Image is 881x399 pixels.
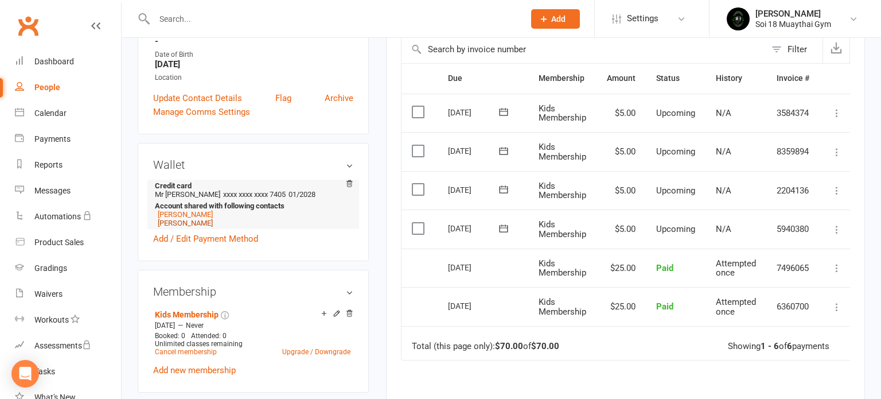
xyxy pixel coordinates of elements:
[325,91,353,105] a: Archive
[656,224,695,234] span: Upcoming
[716,108,731,118] span: N/A
[153,91,242,105] a: Update Contact Details
[15,359,121,385] a: Tasks
[727,7,750,30] img: thumb_image1716960047.png
[34,315,69,324] div: Workouts
[448,297,501,315] div: [DATE]
[716,258,756,278] span: Attempted once
[761,341,779,351] strong: 1 - 6
[15,152,121,178] a: Reports
[755,19,831,29] div: Soi 18 Muaythai Gym
[34,212,81,221] div: Automations
[15,204,121,230] a: Automations
[448,103,501,121] div: [DATE]
[448,258,501,276] div: [DATE]
[531,341,559,351] strong: $70.00
[11,360,39,388] div: Open Intercom Messenger
[155,49,353,60] div: Date of Birth
[34,238,84,247] div: Product Sales
[155,348,217,356] a: Cancel membership
[656,108,695,118] span: Upcoming
[155,72,353,83] div: Location
[539,103,586,123] span: Kids Membership
[14,11,42,40] a: Clubworx
[155,59,353,69] strong: [DATE]
[597,94,646,133] td: $5.00
[766,210,820,249] td: 5940380
[597,210,646,249] td: $5.00
[153,105,250,119] a: Manage Comms Settings
[627,6,658,32] span: Settings
[34,83,60,92] div: People
[155,36,353,47] strong: -
[412,342,559,351] div: Total (this page only): of
[766,36,822,63] button: Filter
[15,49,121,75] a: Dashboard
[656,185,695,196] span: Upcoming
[716,297,756,317] span: Attempted once
[539,258,586,278] span: Kids Membership
[728,342,829,351] div: Showing of payments
[15,230,121,255] a: Product Sales
[539,142,586,162] span: Kids Membership
[186,321,204,330] span: Never
[155,332,185,340] span: Booked: 0
[152,321,353,330] div: —
[539,297,586,317] span: Kids Membership
[34,57,74,66] div: Dashboard
[705,64,766,93] th: History
[766,249,820,288] td: 7496065
[155,202,348,210] strong: Account shared with following contacts
[597,132,646,171] td: $5.00
[34,289,63,299] div: Waivers
[716,185,731,196] span: N/A
[766,64,820,93] th: Invoice #
[15,100,121,126] a: Calendar
[15,255,121,281] a: Gradings
[34,186,71,195] div: Messages
[766,132,820,171] td: 8359894
[153,180,353,229] li: Mr [PERSON_NAME]
[656,146,695,157] span: Upcoming
[448,142,501,160] div: [DATE]
[646,64,705,93] th: Status
[15,75,121,100] a: People
[223,190,286,199] span: xxxx xxxx xxxx 7405
[153,232,258,246] a: Add / Edit Payment Method
[766,171,820,210] td: 2204136
[15,333,121,359] a: Assessments
[34,341,91,350] div: Assessments
[597,171,646,210] td: $5.00
[15,178,121,204] a: Messages
[155,340,243,348] span: Unlimited classes remaining
[656,263,673,273] span: Paid
[716,146,731,157] span: N/A
[448,181,501,199] div: [DATE]
[153,285,353,298] h3: Membership
[282,348,350,356] a: Upgrade / Downgrade
[158,219,213,227] a: [PERSON_NAME]
[153,365,236,375] a: Add new membership
[528,64,597,93] th: Membership
[155,321,175,330] span: [DATE]
[34,264,67,273] div: Gradings
[401,36,766,63] input: Search by invoice number
[656,301,673,312] span: Paid
[787,341,792,351] strong: 6
[597,249,646,288] td: $25.00
[34,109,67,118] div: Calendar
[716,224,731,234] span: N/A
[495,341,523,351] strong: $70.00
[15,281,121,307] a: Waivers
[34,367,55,376] div: Tasks
[151,11,516,27] input: Search...
[289,190,315,199] span: 01/2028
[275,91,291,105] a: Flag
[158,210,213,219] a: [PERSON_NAME]
[153,158,353,171] h3: Wallet
[766,94,820,133] td: 3584374
[15,307,121,333] a: Workouts
[766,287,820,326] td: 6360700
[438,64,528,93] th: Due
[597,287,646,326] td: $25.00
